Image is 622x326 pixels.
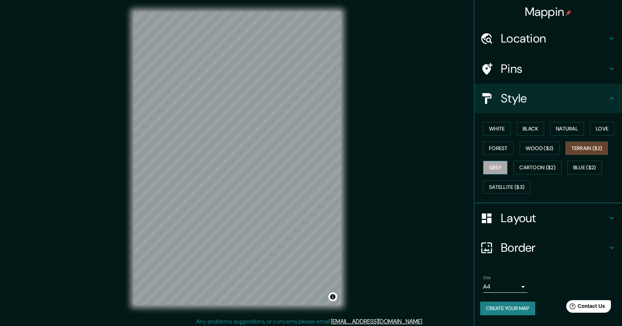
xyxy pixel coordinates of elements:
button: Terrain ($2) [565,142,608,155]
button: Natural [550,122,584,136]
p: Any problems, suggestions, or concerns please email . [196,317,423,326]
div: . [424,317,426,326]
button: Forest [483,142,514,155]
canvas: Map [134,12,341,305]
button: Black [517,122,544,136]
div: Layout [474,203,622,233]
div: Style [474,84,622,113]
h4: Mappin [525,4,572,19]
iframe: Help widget launcher [556,297,614,318]
div: Border [474,233,622,262]
h4: Location [501,31,607,46]
h4: Style [501,91,607,106]
img: pin-icon.png [565,10,571,16]
div: Pins [474,54,622,84]
button: Create your map [480,302,535,315]
button: Love [590,122,614,136]
div: . [423,317,424,326]
h4: Border [501,240,607,255]
button: White [483,122,511,136]
button: Cartoon ($2) [513,161,561,174]
button: Grey [483,161,507,174]
div: A4 [483,281,527,293]
a: [EMAIL_ADDRESS][DOMAIN_NAME] [331,317,422,325]
button: Blue ($2) [567,161,602,174]
label: Size [483,275,491,281]
button: Satellite ($3) [483,180,530,194]
button: Toggle attribution [328,292,337,301]
button: Wood ($2) [520,142,560,155]
h4: Layout [501,211,607,225]
h4: Pins [501,61,607,76]
div: Location [474,24,622,53]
